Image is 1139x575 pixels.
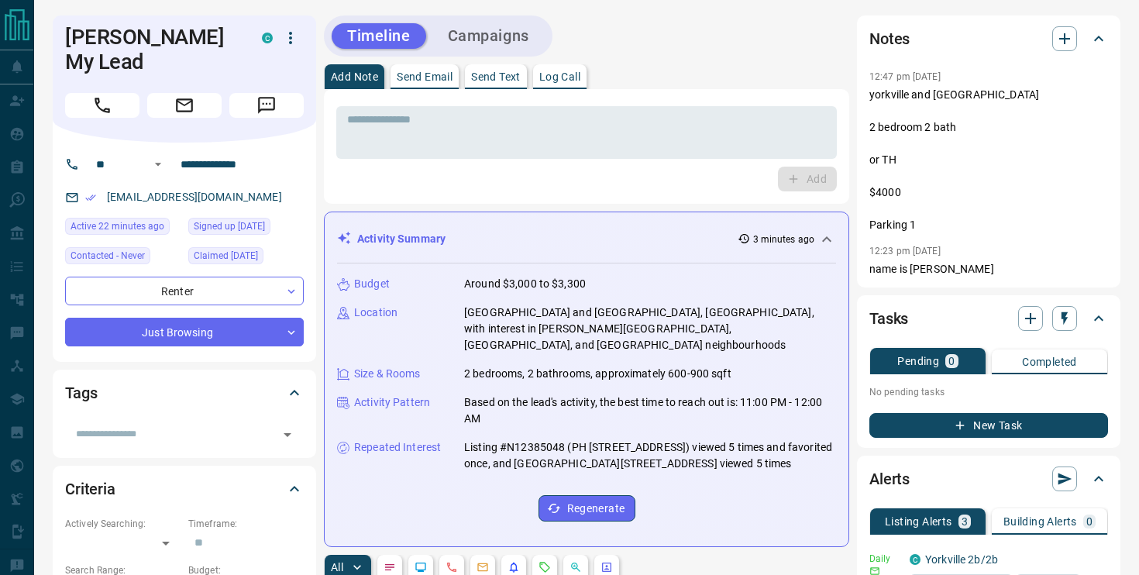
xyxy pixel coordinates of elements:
div: Mon Sep 15 2025 [65,218,181,239]
p: Size & Rooms [354,366,421,382]
p: Log Call [539,71,580,82]
span: Active 22 minutes ago [71,219,164,234]
div: condos.ca [910,554,920,565]
span: Claimed [DATE] [194,248,258,263]
div: Notes [869,20,1108,57]
span: Message [229,93,304,118]
p: Location [354,305,397,321]
svg: Opportunities [569,561,582,573]
p: Activity Summary [357,231,446,247]
button: Timeline [332,23,426,49]
h1: [PERSON_NAME] My Lead [65,25,239,74]
h2: Tasks [869,306,908,331]
a: [EMAIL_ADDRESS][DOMAIN_NAME] [107,191,282,203]
div: Tags [65,374,304,411]
button: Open [149,155,167,174]
p: 12:23 pm [DATE] [869,246,941,257]
h2: Alerts [869,467,910,491]
div: Alerts [869,460,1108,498]
p: name is [PERSON_NAME] [869,261,1108,277]
p: No pending tasks [869,380,1108,404]
div: Sun Jul 07 2024 [188,218,304,239]
p: 12:47 pm [DATE] [869,71,941,82]
p: Listing Alerts [885,516,952,527]
p: Daily [869,552,900,566]
div: Activity Summary3 minutes ago [337,225,836,253]
p: Budget [354,276,390,292]
p: All [331,562,343,573]
svg: Lead Browsing Activity [415,561,427,573]
p: 0 [948,356,955,367]
div: Just Browsing [65,318,304,346]
p: Pending [897,356,939,367]
p: 0 [1086,516,1093,527]
svg: Agent Actions [600,561,613,573]
h2: Notes [869,26,910,51]
p: Send Text [471,71,521,82]
p: Add Note [331,71,378,82]
svg: Notes [384,561,396,573]
svg: Calls [446,561,458,573]
a: Yorkville 2b/2b [925,553,998,566]
h2: Tags [65,380,97,405]
p: Actively Searching: [65,517,181,531]
span: Call [65,93,139,118]
div: condos.ca [262,33,273,43]
p: yorkville and [GEOGRAPHIC_DATA] 2 bedroom 2 bath or TH $4000 Parking 1 [869,87,1108,233]
p: Completed [1022,356,1077,367]
p: Activity Pattern [354,394,430,411]
p: Timeframe: [188,517,304,531]
div: Renter [65,277,304,305]
p: 3 [962,516,968,527]
svg: Listing Alerts [508,561,520,573]
p: Send Email [397,71,453,82]
p: [GEOGRAPHIC_DATA] and [GEOGRAPHIC_DATA], [GEOGRAPHIC_DATA], with interest in [PERSON_NAME][GEOGRA... [464,305,836,353]
button: Open [277,424,298,446]
svg: Emails [477,561,489,573]
p: Repeated Interest [354,439,441,456]
div: Tasks [869,300,1108,337]
button: Campaigns [432,23,545,49]
p: Listing #N12385048 (PH [STREET_ADDRESS]) viewed 5 times and favorited once, and [GEOGRAPHIC_DATA]... [464,439,836,472]
button: New Task [869,413,1108,438]
div: Sun Jul 07 2024 [188,247,304,269]
p: Based on the lead's activity, the best time to reach out is: 11:00 PM - 12:00 AM [464,394,836,427]
p: Building Alerts [1003,516,1077,527]
svg: Email Verified [85,192,96,203]
span: Signed up [DATE] [194,219,265,234]
div: Criteria [65,470,304,508]
button: Regenerate [539,495,635,522]
p: 2 bedrooms, 2 bathrooms, approximately 600-900 sqft [464,366,731,382]
p: Around $3,000 to $3,300 [464,276,586,292]
svg: Requests [539,561,551,573]
h2: Criteria [65,477,115,501]
span: Email [147,93,222,118]
span: Contacted - Never [71,248,145,263]
p: 3 minutes ago [753,232,814,246]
